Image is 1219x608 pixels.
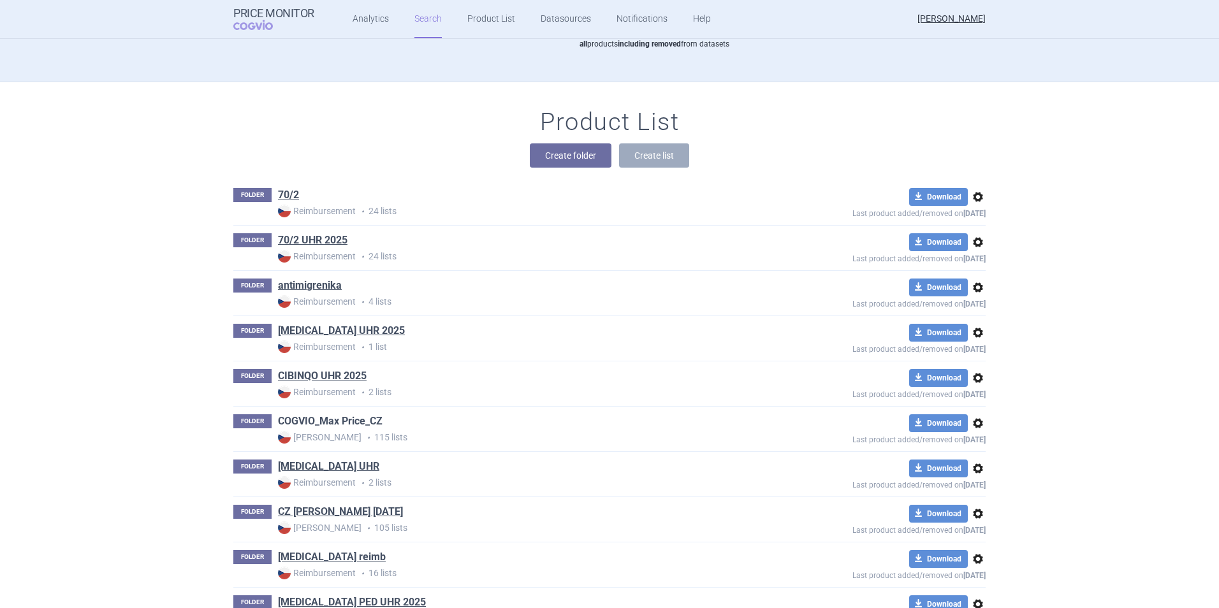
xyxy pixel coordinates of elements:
[356,567,369,580] i: •
[278,567,760,580] p: 16 lists
[278,386,356,398] strong: Reimbursement
[278,279,342,293] a: antimigrenika
[963,526,986,535] strong: [DATE]
[278,250,291,263] img: CZ
[233,550,272,564] p: FOLDER
[963,481,986,489] strong: [DATE]
[760,523,986,535] p: Last product added/removed on
[356,477,369,489] i: •
[278,476,760,489] p: 2 lists
[760,432,986,444] p: Last product added/removed on
[233,414,272,428] p: FOLDER
[233,188,272,202] p: FOLDER
[530,143,611,168] button: Create folder
[278,250,760,263] p: 24 lists
[909,414,968,432] button: Download
[278,295,356,308] strong: Reimbursement
[278,414,383,428] a: COGVIO_Max Price_CZ
[278,476,356,489] strong: Reimbursement
[909,369,968,387] button: Download
[278,340,291,353] img: CZ
[233,505,272,519] p: FOLDER
[963,209,986,218] strong: [DATE]
[278,505,403,519] a: CZ [PERSON_NAME] [DATE]
[278,295,760,308] p: 4 lists
[361,431,374,444] i: •
[278,476,291,489] img: CZ
[233,369,272,383] p: FOLDER
[278,324,405,338] a: [MEDICAL_DATA] UHR 2025
[963,390,986,399] strong: [DATE]
[618,40,681,48] strong: including removed
[278,431,760,444] p: 115 lists
[278,295,291,308] img: CZ
[278,567,356,579] strong: Reimbursement
[278,340,356,353] strong: Reimbursement
[278,386,291,398] img: CZ
[278,550,386,564] a: [MEDICAL_DATA] reimb
[278,567,291,579] img: CZ
[909,505,968,523] button: Download
[278,340,760,354] p: 1 list
[233,279,272,293] p: FOLDER
[278,233,347,250] h1: 70/2 UHR 2025
[361,522,374,535] i: •
[278,233,347,247] a: 70/2 UHR 2025
[963,571,986,580] strong: [DATE]
[580,40,587,48] strong: all
[760,568,986,580] p: Last product added/removed on
[760,296,986,308] p: Last product added/removed on
[356,250,369,263] i: •
[356,205,369,218] i: •
[760,387,986,399] p: Last product added/removed on
[760,251,986,263] p: Last product added/removed on
[278,550,386,567] h1: Eliquis reimb
[233,324,272,338] p: FOLDER
[278,369,367,386] h1: CIBINQO UHR 2025
[278,324,405,340] h1: BESPONSA UHR 2025
[760,342,986,354] p: Last product added/removed on
[233,460,272,474] p: FOLDER
[278,431,361,444] strong: [PERSON_NAME]
[760,206,986,218] p: Last product added/removed on
[233,233,272,247] p: FOLDER
[963,254,986,263] strong: [DATE]
[278,386,760,399] p: 2 lists
[278,521,361,534] strong: [PERSON_NAME]
[278,414,383,431] h1: COGVIO_Max Price_CZ
[356,341,369,354] i: •
[278,188,299,202] a: 70/2
[278,188,299,205] h1: 70/2
[278,460,379,476] h1: Cresemba UHR
[909,460,968,477] button: Download
[278,279,342,295] h1: antimigrenika
[540,108,679,137] h1: Product List
[233,7,314,20] strong: Price Monitor
[233,20,291,30] span: COGVIO
[619,143,689,168] button: Create list
[278,521,760,535] p: 105 lists
[909,279,968,296] button: Download
[760,477,986,489] p: Last product added/removed on
[356,296,369,308] i: •
[233,7,314,31] a: Price MonitorCOGVIO
[963,345,986,354] strong: [DATE]
[278,250,356,263] strong: Reimbursement
[909,550,968,568] button: Download
[278,431,291,444] img: CZ
[278,505,403,521] h1: CZ MAX PRICE April 2025
[278,521,291,534] img: CZ
[909,188,968,206] button: Download
[963,300,986,308] strong: [DATE]
[278,460,379,474] a: [MEDICAL_DATA] UHR
[909,324,968,342] button: Download
[909,233,968,251] button: Download
[278,205,356,217] strong: Reimbursement
[963,435,986,444] strong: [DATE]
[278,369,367,383] a: CIBINQO UHR 2025
[356,386,369,399] i: •
[278,205,291,217] img: CZ
[278,205,760,218] p: 24 lists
